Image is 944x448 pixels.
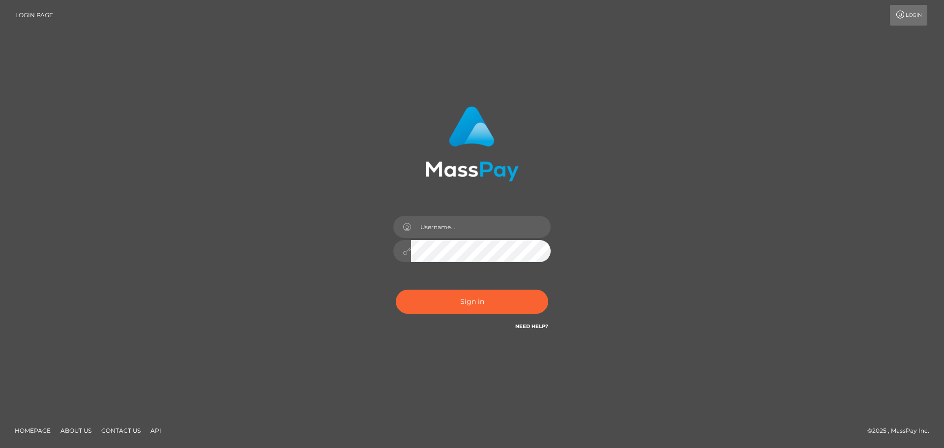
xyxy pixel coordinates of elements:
img: MassPay Login [425,106,519,181]
a: Contact Us [97,423,145,438]
input: Username... [411,216,551,238]
a: API [147,423,165,438]
a: Homepage [11,423,55,438]
button: Sign in [396,290,548,314]
a: Need Help? [515,323,548,329]
a: Login [890,5,927,26]
a: About Us [57,423,95,438]
div: © 2025 , MassPay Inc. [867,425,937,436]
a: Login Page [15,5,53,26]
